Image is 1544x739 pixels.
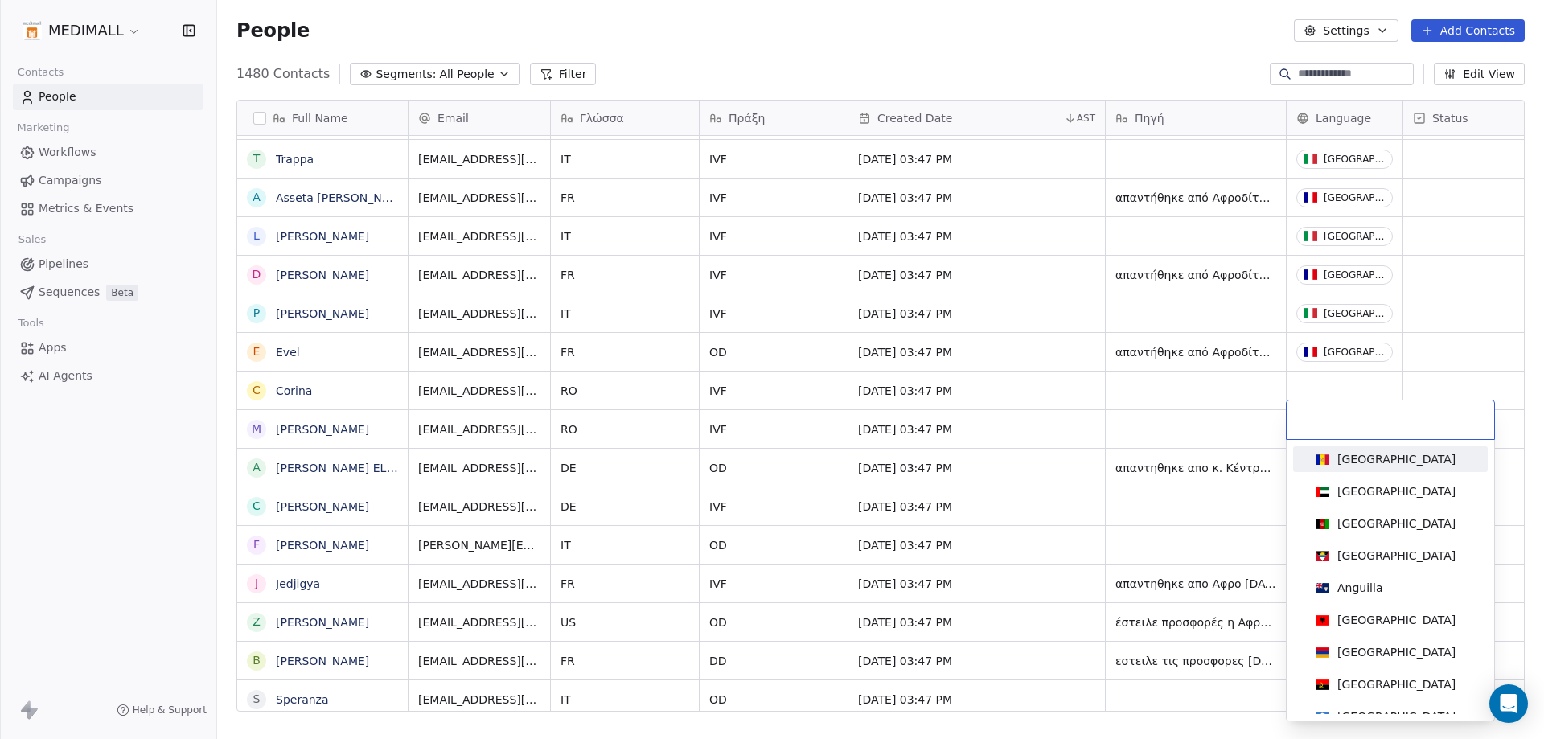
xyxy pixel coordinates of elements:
[1337,708,1456,725] div: [GEOGRAPHIC_DATA]
[1337,515,1456,532] div: [GEOGRAPHIC_DATA]
[1337,676,1456,692] div: [GEOGRAPHIC_DATA]
[1337,548,1456,564] div: [GEOGRAPHIC_DATA]
[1337,451,1456,467] div: [GEOGRAPHIC_DATA]
[1337,483,1456,499] div: [GEOGRAPHIC_DATA]
[1337,580,1382,596] div: Anguilla
[1337,612,1456,628] div: [GEOGRAPHIC_DATA]
[1337,644,1456,660] div: [GEOGRAPHIC_DATA]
